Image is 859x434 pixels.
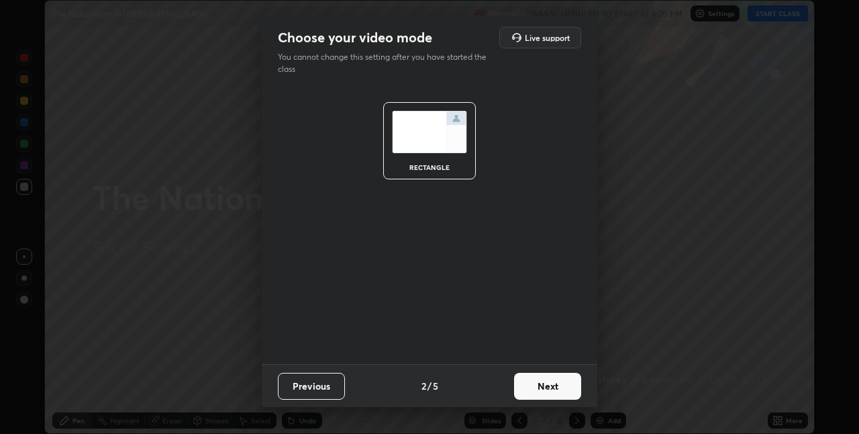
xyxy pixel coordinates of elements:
h5: Live support [525,34,570,42]
h4: / [427,379,432,393]
p: You cannot change this setting after you have started the class [278,51,495,75]
button: Previous [278,373,345,400]
h4: 2 [421,379,426,393]
h2: Choose your video mode [278,29,432,46]
div: rectangle [403,164,456,171]
h4: 5 [433,379,438,393]
img: normalScreenIcon.ae25ed63.svg [392,111,467,153]
button: Next [514,373,581,400]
